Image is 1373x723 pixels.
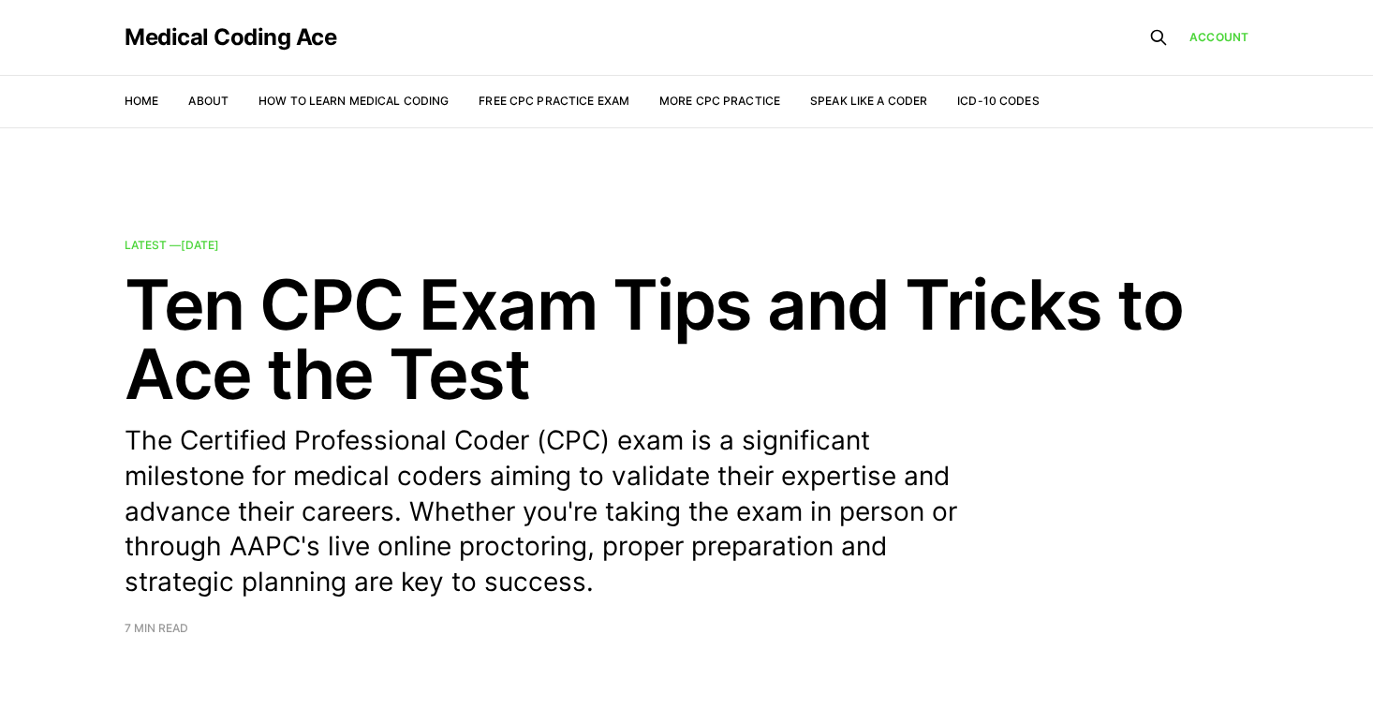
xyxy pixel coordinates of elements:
[125,623,188,634] span: 7 min read
[125,26,336,49] a: Medical Coding Ace
[659,94,780,108] a: More CPC Practice
[125,94,158,108] a: Home
[188,94,229,108] a: About
[957,94,1039,108] a: ICD-10 Codes
[479,94,629,108] a: Free CPC Practice Exam
[125,238,219,252] span: Latest —
[125,270,1248,408] h2: Ten CPC Exam Tips and Tricks to Ace the Test
[125,240,1248,634] a: Latest —[DATE] Ten CPC Exam Tips and Tricks to Ace the Test The Certified Professional Coder (CPC...
[125,423,986,600] p: The Certified Professional Coder (CPC) exam is a significant milestone for medical coders aiming ...
[181,238,219,252] time: [DATE]
[810,94,927,108] a: Speak Like a Coder
[1189,28,1248,46] a: Account
[258,94,449,108] a: How to Learn Medical Coding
